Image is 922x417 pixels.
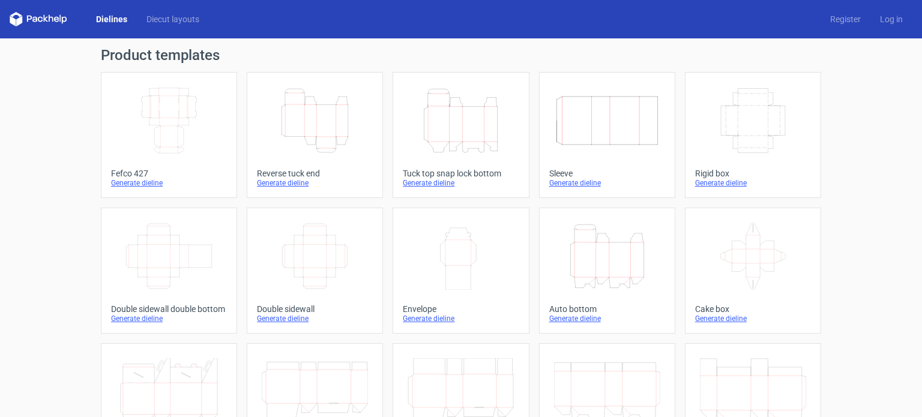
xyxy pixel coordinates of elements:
[257,169,373,178] div: Reverse tuck end
[403,304,519,314] div: Envelope
[685,208,821,334] a: Cake boxGenerate dieline
[111,314,227,323] div: Generate dieline
[111,178,227,188] div: Generate dieline
[257,178,373,188] div: Generate dieline
[393,208,529,334] a: EnvelopeGenerate dieline
[549,169,665,178] div: Sleeve
[101,48,821,62] h1: Product templates
[695,169,811,178] div: Rigid box
[247,208,383,334] a: Double sidewallGenerate dieline
[247,72,383,198] a: Reverse tuck endGenerate dieline
[393,72,529,198] a: Tuck top snap lock bottomGenerate dieline
[821,13,870,25] a: Register
[695,178,811,188] div: Generate dieline
[111,169,227,178] div: Fefco 427
[111,304,227,314] div: Double sidewall double bottom
[257,314,373,323] div: Generate dieline
[257,304,373,314] div: Double sidewall
[549,314,665,323] div: Generate dieline
[539,208,675,334] a: Auto bottomGenerate dieline
[403,169,519,178] div: Tuck top snap lock bottom
[101,208,237,334] a: Double sidewall double bottomGenerate dieline
[695,314,811,323] div: Generate dieline
[539,72,675,198] a: SleeveGenerate dieline
[685,72,821,198] a: Rigid boxGenerate dieline
[870,13,912,25] a: Log in
[101,72,237,198] a: Fefco 427Generate dieline
[549,304,665,314] div: Auto bottom
[549,178,665,188] div: Generate dieline
[403,314,519,323] div: Generate dieline
[86,13,137,25] a: Dielines
[403,178,519,188] div: Generate dieline
[137,13,209,25] a: Diecut layouts
[695,304,811,314] div: Cake box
